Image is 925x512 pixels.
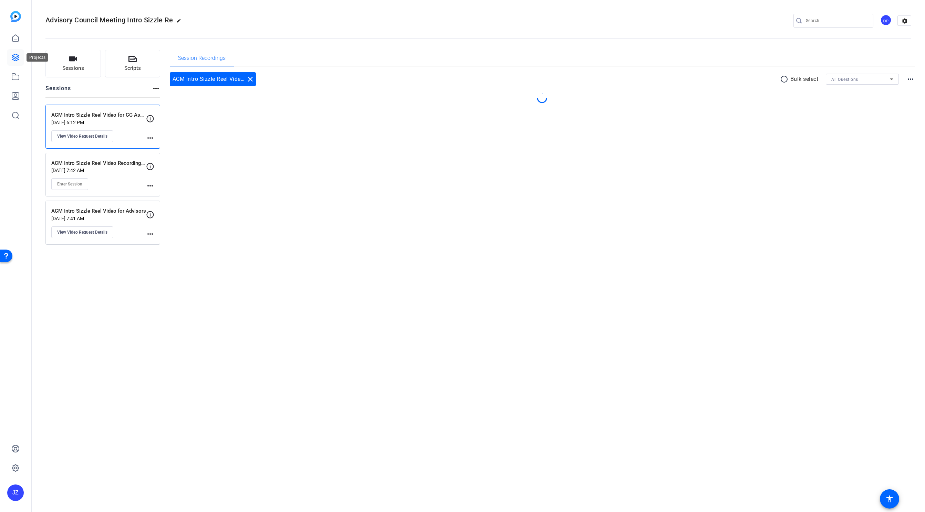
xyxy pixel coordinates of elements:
div: DP [880,14,892,26]
span: Enter Session [57,181,82,187]
p: [DATE] 6:12 PM [51,120,146,125]
button: View Video Request Details [51,226,113,238]
span: View Video Request Details [57,134,107,139]
span: All Questions [831,77,858,82]
p: [DATE] 7:41 AM [51,216,146,221]
span: Sessions [62,64,84,72]
mat-icon: more_horiz [146,230,154,238]
mat-icon: radio_button_unchecked [780,75,790,83]
button: View Video Request Details [51,130,113,142]
mat-icon: edit [176,18,185,26]
span: View Video Request Details [57,230,107,235]
span: Scripts [124,64,141,72]
mat-icon: accessibility [885,495,894,503]
h2: Sessions [45,84,71,97]
p: ACM Intro Sizzle Reel Video for CG Associates [51,111,146,119]
div: JZ [7,484,24,501]
button: Scripts [105,50,160,77]
mat-icon: settings [898,16,912,26]
span: Advisory Council Meeting Intro Sizzle Re [45,16,173,24]
mat-icon: more_horiz [906,75,915,83]
p: ACM Intro Sizzle Reel Video for Advisors [51,207,146,215]
input: Search [806,17,868,25]
mat-icon: more_horiz [152,84,160,93]
span: Session Recordings [178,55,226,61]
p: Bulk select [790,75,819,83]
ngx-avatar: Darryl Pugh [880,14,892,26]
button: Enter Session [51,178,88,190]
p: [DATE] 7:42 AM [51,168,146,173]
mat-icon: more_horiz [146,134,154,142]
mat-icon: more_horiz [146,182,154,190]
p: ACM Intro Sizzle Reel Video Recording w/[PERSON_NAME] [51,159,146,167]
div: ACM Intro Sizzle Reel Video for CG Associates [170,72,256,86]
img: blue-gradient.svg [10,11,21,22]
mat-icon: close [246,75,254,83]
div: Projects [27,53,48,62]
button: Sessions [45,50,101,77]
